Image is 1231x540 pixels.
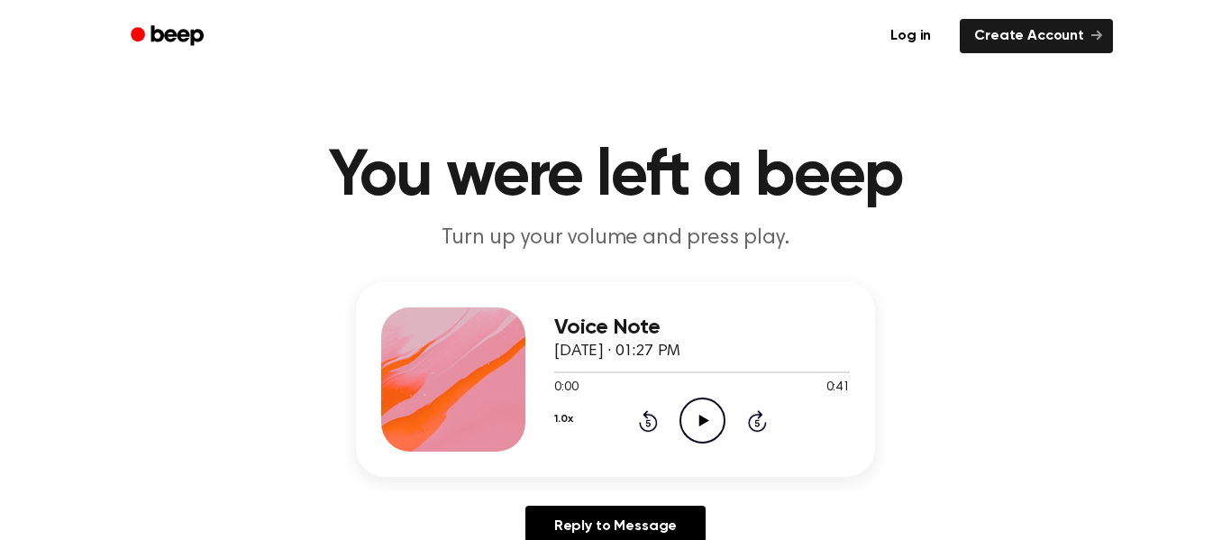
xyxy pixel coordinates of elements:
span: 0:41 [826,379,850,398]
button: 1.0x [554,404,572,435]
span: [DATE] · 01:27 PM [554,343,680,360]
h3: Voice Note [554,316,850,340]
p: Turn up your volume and press play. [269,224,962,253]
span: 0:00 [554,379,578,398]
a: Log in [872,15,949,57]
h1: You were left a beep [154,144,1077,209]
a: Beep [118,19,220,54]
a: Create Account [960,19,1113,53]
